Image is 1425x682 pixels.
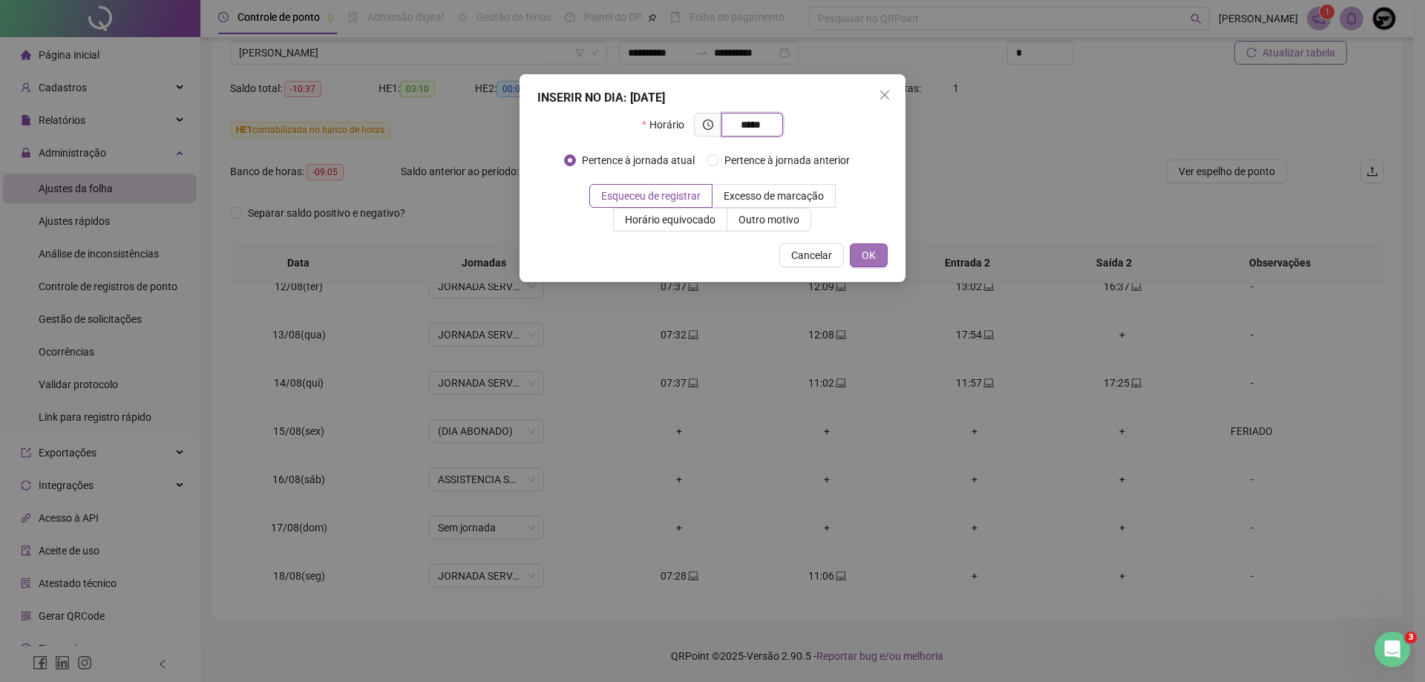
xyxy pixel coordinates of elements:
span: OK [862,247,876,263]
span: Excesso de marcação [724,190,824,202]
button: Cancelar [779,243,844,267]
span: close [879,89,891,101]
span: clock-circle [703,119,713,130]
div: INSERIR NO DIA : [DATE] [537,89,888,107]
button: Close [873,83,897,107]
span: Pertence à jornada atual [576,152,701,168]
span: Horário equivocado [625,214,715,226]
span: Esqueceu de registrar [601,190,701,202]
label: Horário [642,113,693,137]
span: Outro motivo [738,214,799,226]
span: Pertence à jornada anterior [718,152,856,168]
button: OK [850,243,888,267]
span: 3 [1405,632,1417,643]
iframe: Intercom live chat [1375,632,1410,667]
span: Cancelar [791,247,832,263]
